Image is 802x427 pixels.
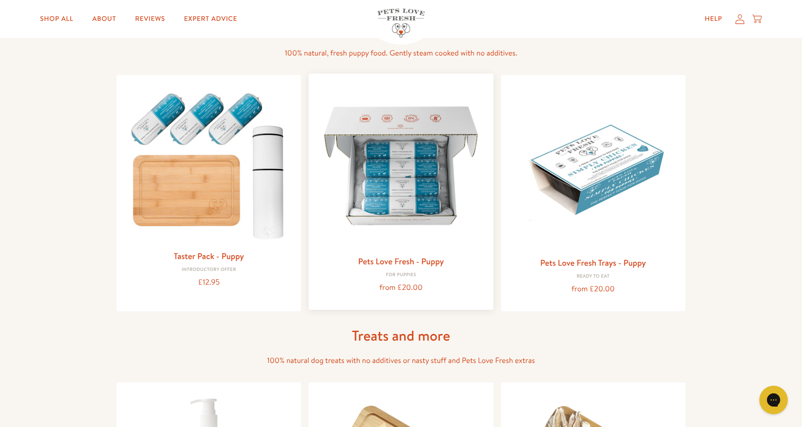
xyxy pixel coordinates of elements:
[267,355,535,366] span: 100% natural dog treats with no additives or nasty stuff and Pets Love Fresh extras
[358,255,444,267] a: Pets Love Fresh - Puppy
[377,9,425,37] img: Pets Love Fresh
[316,81,485,251] img: Pets Love Fresh - Puppy
[124,267,293,273] div: Introductory Offer
[697,9,730,28] a: Help
[509,83,678,252] img: Pets Love Fresh Trays - Puppy
[249,326,553,345] h1: Treats and more
[176,9,245,28] a: Expert Advice
[285,48,518,58] span: 100% natural, fresh puppy food. Gently steam cooked with no additives.
[509,283,678,296] div: from £20.00
[316,272,485,278] div: For puppies
[755,382,793,418] iframe: Gorgias live chat messenger
[85,9,124,28] a: About
[509,274,678,279] div: Ready to eat
[33,9,81,28] a: Shop All
[540,257,646,269] a: Pets Love Fresh Trays - Puppy
[173,250,244,262] a: Taster Pack - Puppy
[124,83,293,245] img: Taster Pack - Puppy
[128,9,173,28] a: Reviews
[124,276,293,289] div: £12.95
[316,281,485,294] div: from £20.00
